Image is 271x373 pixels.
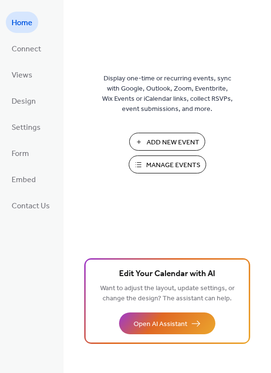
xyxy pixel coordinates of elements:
span: Edit Your Calendar with AI [119,267,215,281]
a: Design [6,90,42,111]
a: Settings [6,116,46,138]
span: Form [12,146,29,162]
a: Home [6,12,38,33]
a: Contact Us [6,195,56,216]
span: Home [12,16,32,31]
span: Views [12,68,32,83]
span: Add New Event [147,138,199,148]
button: Manage Events [129,155,206,173]
span: Want to adjust the layout, update settings, or change the design? The assistant can help. [100,282,235,305]
span: Settings [12,120,41,136]
a: Embed [6,169,42,190]
span: Contact Us [12,199,50,214]
a: Views [6,64,38,85]
button: Add New Event [129,133,205,151]
a: Form [6,142,35,164]
span: Open AI Assistant [134,319,187,329]
span: Embed [12,172,36,188]
span: Connect [12,42,41,57]
a: Connect [6,38,47,59]
span: Display one-time or recurring events, sync with Google, Outlook, Zoom, Eventbrite, Wix Events or ... [102,74,233,114]
button: Open AI Assistant [119,312,215,334]
span: Design [12,94,36,109]
span: Manage Events [146,160,200,171]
